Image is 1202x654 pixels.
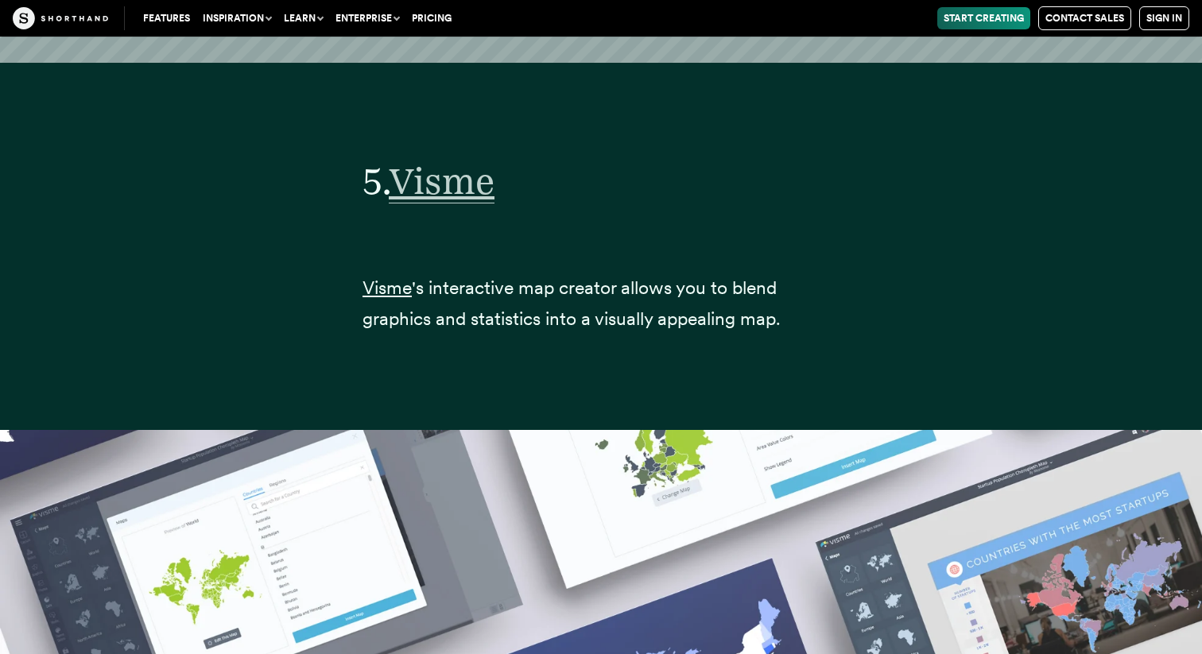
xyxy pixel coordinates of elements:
span: 's interactive map creator allows you to blend graphics and statistics into a visually appealing ... [363,277,781,330]
span: 5. [363,159,389,203]
a: Start Creating [937,7,1030,29]
a: Features [137,7,196,29]
button: Enterprise [329,7,405,29]
a: Sign in [1139,6,1189,30]
button: Learn [277,7,329,29]
a: Visme [363,277,412,299]
a: Pricing [405,7,458,29]
img: The Craft [13,7,108,29]
a: Visme [389,159,494,203]
a: Contact Sales [1038,6,1131,30]
button: Inspiration [196,7,277,29]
